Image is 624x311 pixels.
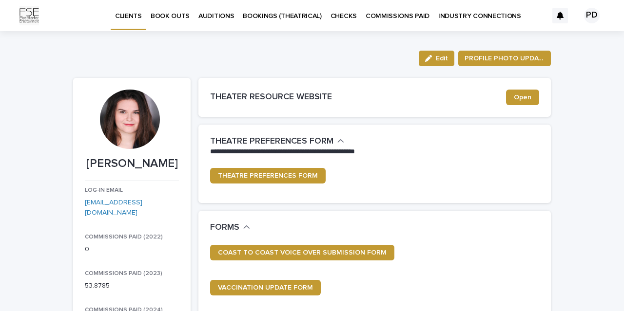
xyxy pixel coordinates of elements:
h2: THEATRE PREFERENCES FORM [210,136,333,147]
h2: THEATER RESOURCE WEBSITE [210,92,506,103]
a: COAST TO COAST VOICE OVER SUBMISSION FORM [210,245,394,260]
span: LOG-IN EMAIL [85,187,123,193]
p: 53.8785 [85,281,179,291]
span: COAST TO COAST VOICE OVER SUBMISSION FORM [218,249,387,256]
div: PD [584,8,600,23]
img: Km9EesSdRbS9ajqhBzyo [19,6,39,25]
span: Edit [436,55,448,62]
button: PROFILE PHOTO UPDATE [458,51,551,66]
button: Edit [419,51,454,66]
a: VACCINATION UPDATE FORM [210,280,321,295]
p: 0 [85,244,179,255]
a: Open [506,90,539,105]
span: PROFILE PHOTO UPDATE [465,54,545,63]
span: VACCINATION UPDATE FORM [218,284,313,291]
a: THEATRE PREFERENCES FORM [210,168,326,183]
button: THEATRE PREFERENCES FORM [210,136,344,147]
span: Open [514,94,531,101]
span: THEATRE PREFERENCES FORM [218,172,318,179]
span: COMMISSIONS PAID (2023) [85,271,162,276]
button: FORMS [210,222,250,233]
span: COMMISSIONS PAID (2022) [85,234,163,240]
h2: FORMS [210,222,239,233]
a: [EMAIL_ADDRESS][DOMAIN_NAME] [85,199,142,216]
p: [PERSON_NAME] [85,157,179,171]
